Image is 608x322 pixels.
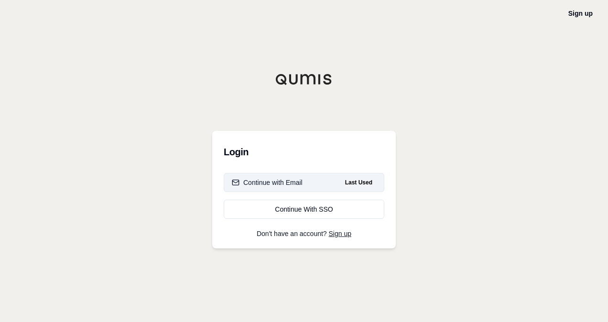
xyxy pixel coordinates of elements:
a: Continue With SSO [224,200,384,219]
a: Sign up [329,230,351,237]
img: Qumis [275,74,333,85]
a: Sign up [568,10,593,17]
h3: Login [224,142,384,161]
p: Don't have an account? [224,230,384,237]
div: Continue with Email [232,178,303,187]
span: Last Used [341,177,376,188]
button: Continue with EmailLast Used [224,173,384,192]
div: Continue With SSO [232,204,376,214]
